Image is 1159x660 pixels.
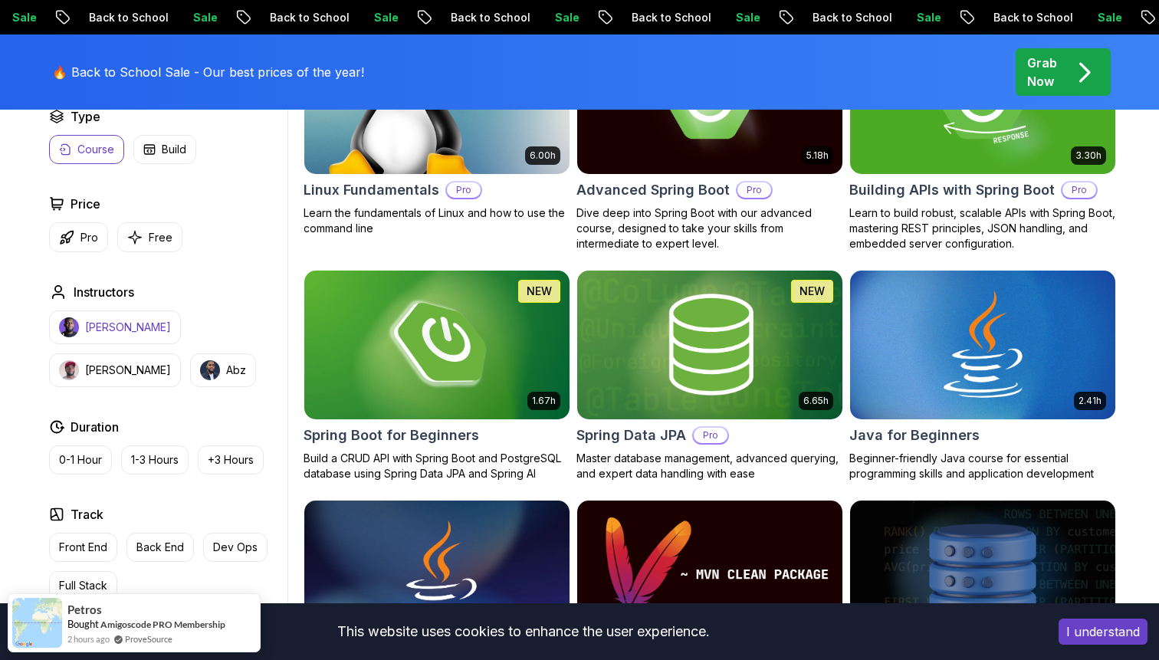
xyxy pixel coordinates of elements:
[149,230,172,245] p: Free
[49,135,124,164] button: Course
[806,149,829,162] p: 5.18h
[190,353,256,387] button: instructor imgAbz
[226,363,246,378] p: Abz
[849,451,1116,481] p: Beginner-friendly Java course for essential programming skills and application development
[799,284,825,299] p: NEW
[361,10,410,25] p: Sale
[737,182,771,198] p: Pro
[11,615,1036,649] div: This website uses cookies to enhance the user experience.
[849,205,1116,251] p: Learn to build robust, scalable APIs with Spring Boot, mastering REST principles, JSON handling, ...
[131,452,179,468] p: 1-3 Hours
[200,360,220,380] img: instructor img
[850,271,1115,419] img: Java for Beginners card
[85,320,171,335] p: [PERSON_NAME]
[59,360,79,380] img: instructor img
[71,107,100,126] h2: Type
[49,445,112,474] button: 0-1 Hour
[71,505,103,524] h2: Track
[117,222,182,252] button: Free
[304,205,570,236] p: Learn the fundamentals of Linux and how to use the command line
[208,452,254,468] p: +3 Hours
[849,25,1116,251] a: Building APIs with Spring Boot card3.30hBuilding APIs with Spring BootProLearn to build robust, s...
[619,10,723,25] p: Back to School
[799,10,904,25] p: Back to School
[133,135,196,164] button: Build
[1079,395,1102,407] p: 2.41h
[304,25,570,236] a: Linux Fundamentals card6.00hLinux FundamentalsProLearn the fundamentals of Linux and how to use t...
[121,445,189,474] button: 1-3 Hours
[49,310,181,344] button: instructor img[PERSON_NAME]
[12,598,62,648] img: provesource social proof notification image
[576,425,686,446] h2: Spring Data JPA
[59,317,79,337] img: instructor img
[1062,182,1096,198] p: Pro
[198,445,264,474] button: +3 Hours
[203,533,268,562] button: Dev Ops
[59,540,107,555] p: Front End
[304,451,570,481] p: Build a CRUD API with Spring Boot and PostgreSQL database using Spring Data JPA and Spring AI
[849,270,1116,481] a: Java for Beginners card2.41hJava for BeginnersBeginner-friendly Java course for essential program...
[125,632,172,645] a: ProveSource
[577,501,842,649] img: Maven Essentials card
[576,179,730,201] h2: Advanced Spring Boot
[980,10,1085,25] p: Back to School
[257,10,361,25] p: Back to School
[180,10,229,25] p: Sale
[803,395,829,407] p: 6.65h
[71,418,119,436] h2: Duration
[67,603,102,616] span: Petros
[576,25,843,251] a: Advanced Spring Boot card5.18hAdvanced Spring BootProDive deep into Spring Boot with our advanced...
[126,533,194,562] button: Back End
[67,618,99,630] span: Bought
[213,540,258,555] p: Dev Ops
[1075,149,1102,162] p: 3.30h
[723,10,772,25] p: Sale
[162,142,186,157] p: Build
[49,571,117,600] button: Full Stack
[1027,54,1057,90] p: Grab Now
[77,142,114,157] p: Course
[59,452,102,468] p: 0-1 Hour
[304,425,479,446] h2: Spring Boot for Beginners
[136,540,184,555] p: Back End
[447,182,481,198] p: Pro
[71,195,100,213] h2: Price
[304,179,439,201] h2: Linux Fundamentals
[542,10,591,25] p: Sale
[530,149,556,162] p: 6.00h
[49,353,181,387] button: instructor img[PERSON_NAME]
[438,10,542,25] p: Back to School
[576,270,843,481] a: Spring Data JPA card6.65hNEWSpring Data JPAProMaster database management, advanced querying, and ...
[49,222,108,252] button: Pro
[527,284,552,299] p: NEW
[304,271,570,419] img: Spring Boot for Beginners card
[532,395,556,407] p: 1.67h
[849,425,980,446] h2: Java for Beginners
[59,578,107,593] p: Full Stack
[576,451,843,481] p: Master database management, advanced querying, and expert data handling with ease
[76,10,180,25] p: Back to School
[85,363,171,378] p: [PERSON_NAME]
[849,179,1055,201] h2: Building APIs with Spring Boot
[304,270,570,481] a: Spring Boot for Beginners card1.67hNEWSpring Boot for BeginnersBuild a CRUD API with Spring Boot ...
[694,428,727,443] p: Pro
[850,501,1115,649] img: Advanced Databases card
[100,619,225,630] a: Amigoscode PRO Membership
[1085,10,1134,25] p: Sale
[74,283,134,301] h2: Instructors
[577,271,842,419] img: Spring Data JPA card
[49,533,117,562] button: Front End
[52,63,364,81] p: 🔥 Back to School Sale - Our best prices of the year!
[80,230,98,245] p: Pro
[304,501,570,649] img: Java for Developers card
[904,10,953,25] p: Sale
[67,632,110,645] span: 2 hours ago
[1059,619,1148,645] button: Accept cookies
[576,205,843,251] p: Dive deep into Spring Boot with our advanced course, designed to take your skills from intermedia...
